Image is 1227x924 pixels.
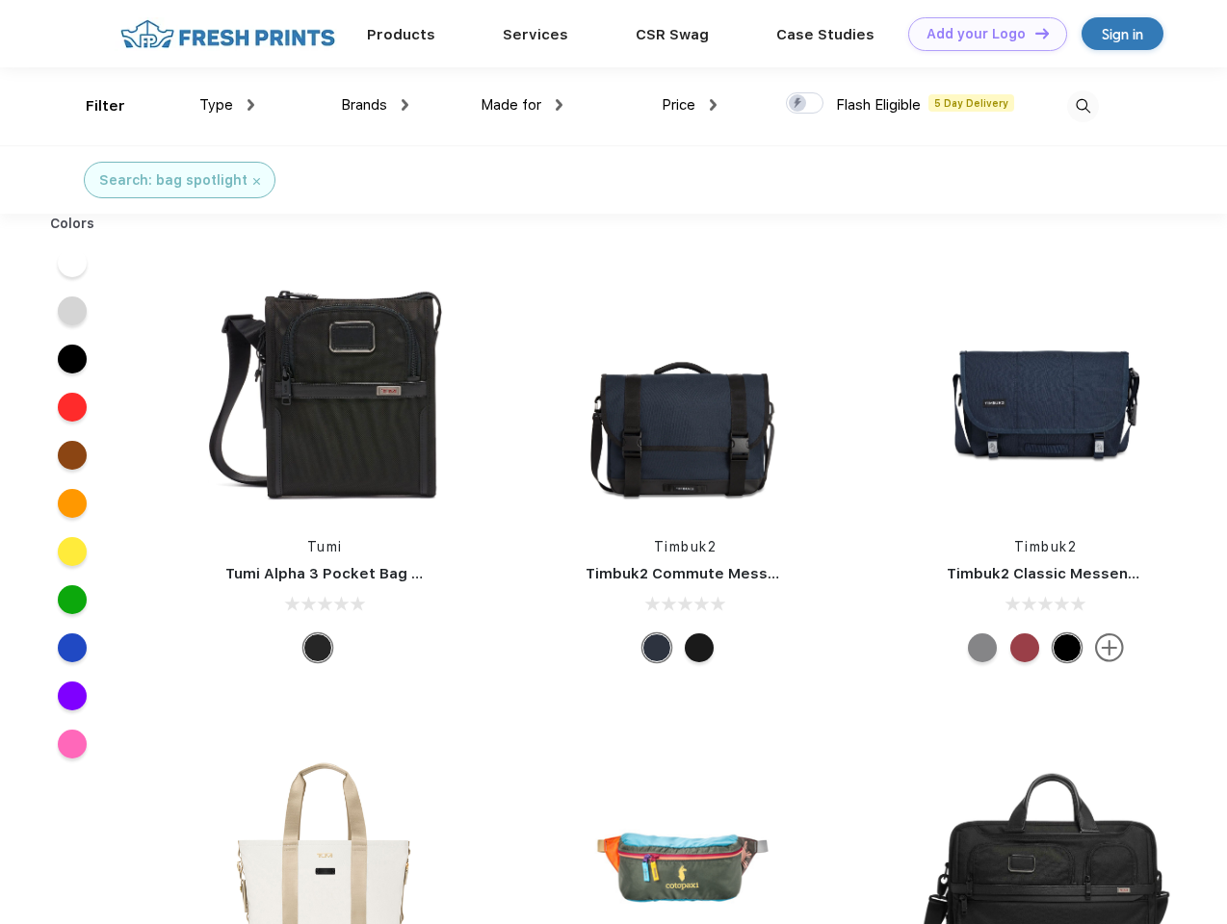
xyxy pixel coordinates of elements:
a: Tumi Alpha 3 Pocket Bag Small [225,565,451,582]
img: filter_cancel.svg [253,178,260,185]
img: desktop_search.svg [1067,90,1099,122]
span: Flash Eligible [836,96,921,114]
div: Search: bag spotlight [99,170,248,191]
a: Timbuk2 [654,539,718,554]
img: func=resize&h=266 [196,262,453,518]
img: func=resize&h=266 [918,262,1174,518]
img: dropdown.png [402,99,408,111]
span: Price [662,96,695,114]
div: Filter [86,95,125,117]
div: Colors [36,214,110,234]
img: func=resize&h=266 [557,262,813,518]
span: Type [199,96,233,114]
div: Eco Black [685,633,714,662]
div: Eco Gunmetal [968,633,997,662]
div: Black [303,633,332,662]
a: Products [367,26,435,43]
img: more.svg [1095,633,1124,662]
div: Eco Bookish [1010,633,1039,662]
div: Add your Logo [927,26,1026,42]
span: 5 Day Delivery [928,94,1014,112]
a: Sign in [1082,17,1163,50]
img: dropdown.png [710,99,717,111]
a: Timbuk2 Commute Messenger Bag [586,565,844,582]
a: Timbuk2 Classic Messenger Bag [947,565,1186,582]
span: Made for [481,96,541,114]
a: Tumi [307,539,343,554]
img: fo%20logo%202.webp [115,17,341,51]
div: Eco Nautical [642,633,671,662]
div: Sign in [1102,23,1143,45]
img: DT [1035,28,1049,38]
img: dropdown.png [248,99,254,111]
a: Timbuk2 [1014,539,1078,554]
span: Brands [341,96,387,114]
div: Eco Black [1053,633,1082,662]
img: dropdown.png [556,99,562,111]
